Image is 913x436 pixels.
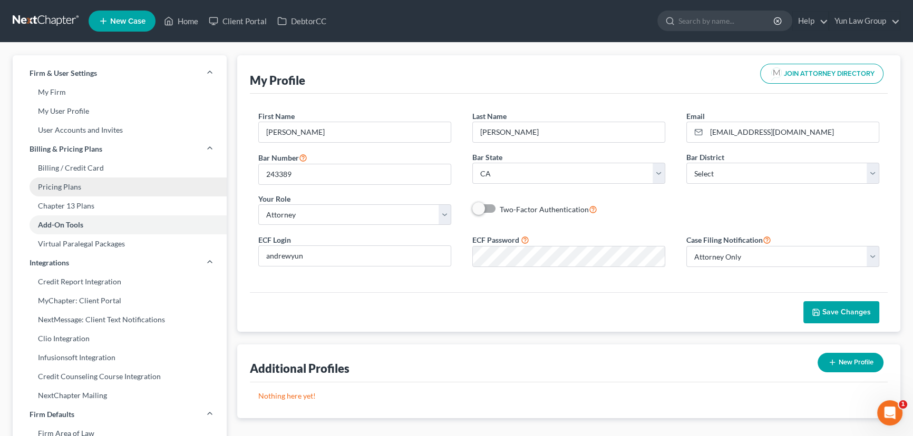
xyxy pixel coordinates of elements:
[472,112,507,121] span: Last Name
[769,66,784,81] img: modern-attorney-logo-488310dd42d0e56951fffe13e3ed90e038bc441dd813d23dff0c9337a977f38e.png
[877,400,902,425] iframe: Intercom live chat
[258,234,291,245] label: ECF Login
[203,12,272,31] a: Client Portal
[803,301,879,323] button: Save Changes
[472,234,519,245] label: ECF Password
[13,158,227,177] a: Billing / Credit Card
[110,17,145,25] span: New Case
[899,400,907,409] span: 1
[13,215,227,234] a: Add-On Tools
[258,151,307,164] label: Bar Number
[686,233,771,246] label: Case Filing Notification
[159,12,203,31] a: Home
[30,409,74,420] span: Firm Defaults
[13,329,227,348] a: Clio Integration
[473,122,665,142] input: Enter last name...
[13,121,227,140] a: User Accounts and Invites
[13,234,227,253] a: Virtual Paralegal Packages
[30,68,97,78] span: Firm & User Settings
[30,144,102,154] span: Billing & Pricing Plans
[706,122,879,142] input: Enter email...
[13,64,227,83] a: Firm & User Settings
[13,83,227,102] a: My Firm
[784,71,875,77] span: JOIN ATTORNEY DIRECTORY
[500,205,589,214] span: Two-Factor Authentication
[13,272,227,291] a: Credit Report Integration
[13,177,227,196] a: Pricing Plans
[258,194,290,203] span: Your Role
[259,122,451,142] input: Enter first name...
[13,405,227,424] a: Firm Defaults
[13,140,227,158] a: Billing & Pricing Plans
[13,196,227,215] a: Chapter 13 Plans
[13,291,227,310] a: MyChapter: Client Portal
[259,164,451,184] input: #
[13,253,227,272] a: Integrations
[686,112,705,121] span: Email
[686,152,724,163] label: Bar District
[822,308,871,316] span: Save Changes
[250,361,349,376] div: Additional Profiles
[258,112,295,121] span: First Name
[13,102,227,121] a: My User Profile
[13,348,227,367] a: Infusionsoft Integration
[760,64,883,84] button: JOIN ATTORNEY DIRECTORY
[13,386,227,405] a: NextChapter Mailing
[30,257,69,268] span: Integrations
[472,152,502,163] label: Bar State
[678,11,775,31] input: Search by name...
[250,73,305,88] div: My Profile
[272,12,332,31] a: DebtorCC
[259,246,451,266] input: Enter ecf login...
[13,310,227,329] a: NextMessage: Client Text Notifications
[793,12,828,31] a: Help
[258,391,879,401] p: Nothing here yet!
[829,12,900,31] a: Yun Law Group
[818,353,883,372] button: New Profile
[13,367,227,386] a: Credit Counseling Course Integration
